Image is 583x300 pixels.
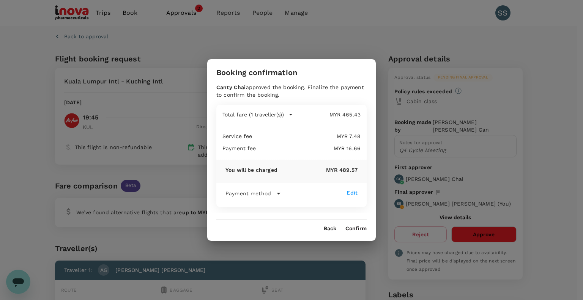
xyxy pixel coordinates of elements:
[293,111,361,118] p: MYR 465.43
[256,145,361,152] p: MYR 16.66
[216,84,246,90] b: Canty Chai
[252,132,361,140] p: MYR 7.48
[225,166,277,174] p: You will be charged
[347,189,358,196] div: Edit
[222,132,252,140] p: Service fee
[324,226,336,232] button: Back
[222,111,293,118] button: Total fare (1 traveller(s))
[222,111,284,118] p: Total fare (1 traveller(s))
[277,166,358,174] p: MYR 489.57
[222,145,256,152] p: Payment fee
[216,68,297,77] h3: Booking confirmation
[345,226,367,232] button: Confirm
[216,83,367,99] div: approved the booking. Finalize the payment to confirm the booking.
[225,190,271,197] p: Payment method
